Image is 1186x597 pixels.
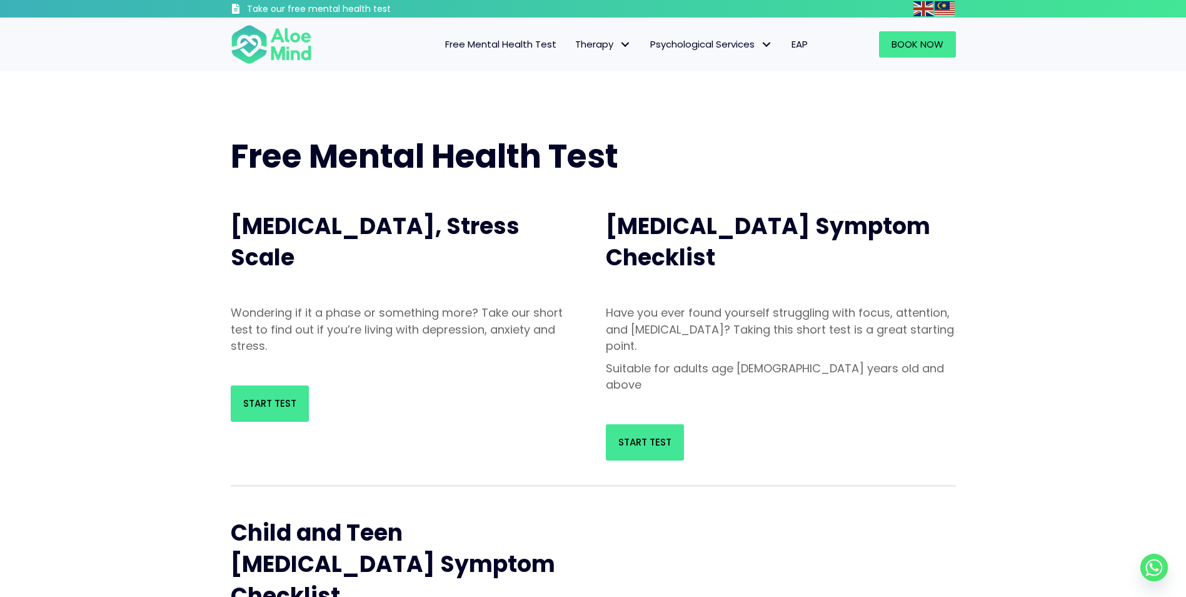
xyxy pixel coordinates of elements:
span: Free Mental Health Test [445,38,556,51]
a: Start Test [231,385,309,422]
nav: Menu [328,31,817,58]
span: [MEDICAL_DATA], Stress Scale [231,210,520,273]
span: Therapy: submenu [616,36,635,54]
span: Free Mental Health Test [231,133,618,179]
a: Whatsapp [1140,554,1168,581]
span: Start Test [243,397,296,410]
a: Take our free mental health test [231,3,458,18]
span: Book Now [892,38,943,51]
span: Therapy [575,38,631,51]
a: English [913,1,935,16]
img: Aloe mind Logo [231,24,312,65]
p: Have you ever found yourself struggling with focus, attention, and [MEDICAL_DATA]? Taking this sh... [606,305,956,354]
a: Start Test [606,424,684,461]
a: EAP [782,31,817,58]
span: Psychological Services [650,38,773,51]
img: en [913,1,933,16]
span: [MEDICAL_DATA] Symptom Checklist [606,210,930,273]
img: ms [935,1,955,16]
span: EAP [792,38,808,51]
span: Start Test [618,436,671,449]
a: Psychological ServicesPsychological Services: submenu [641,31,782,58]
span: Psychological Services: submenu [758,36,776,54]
p: Wondering if it a phase or something more? Take our short test to find out if you’re living with ... [231,305,581,354]
a: Malay [935,1,956,16]
h3: Take our free mental health test [247,3,458,16]
p: Suitable for adults age [DEMOGRAPHIC_DATA] years old and above [606,360,956,393]
a: TherapyTherapy: submenu [566,31,641,58]
a: Free Mental Health Test [436,31,566,58]
a: Book Now [879,31,956,58]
